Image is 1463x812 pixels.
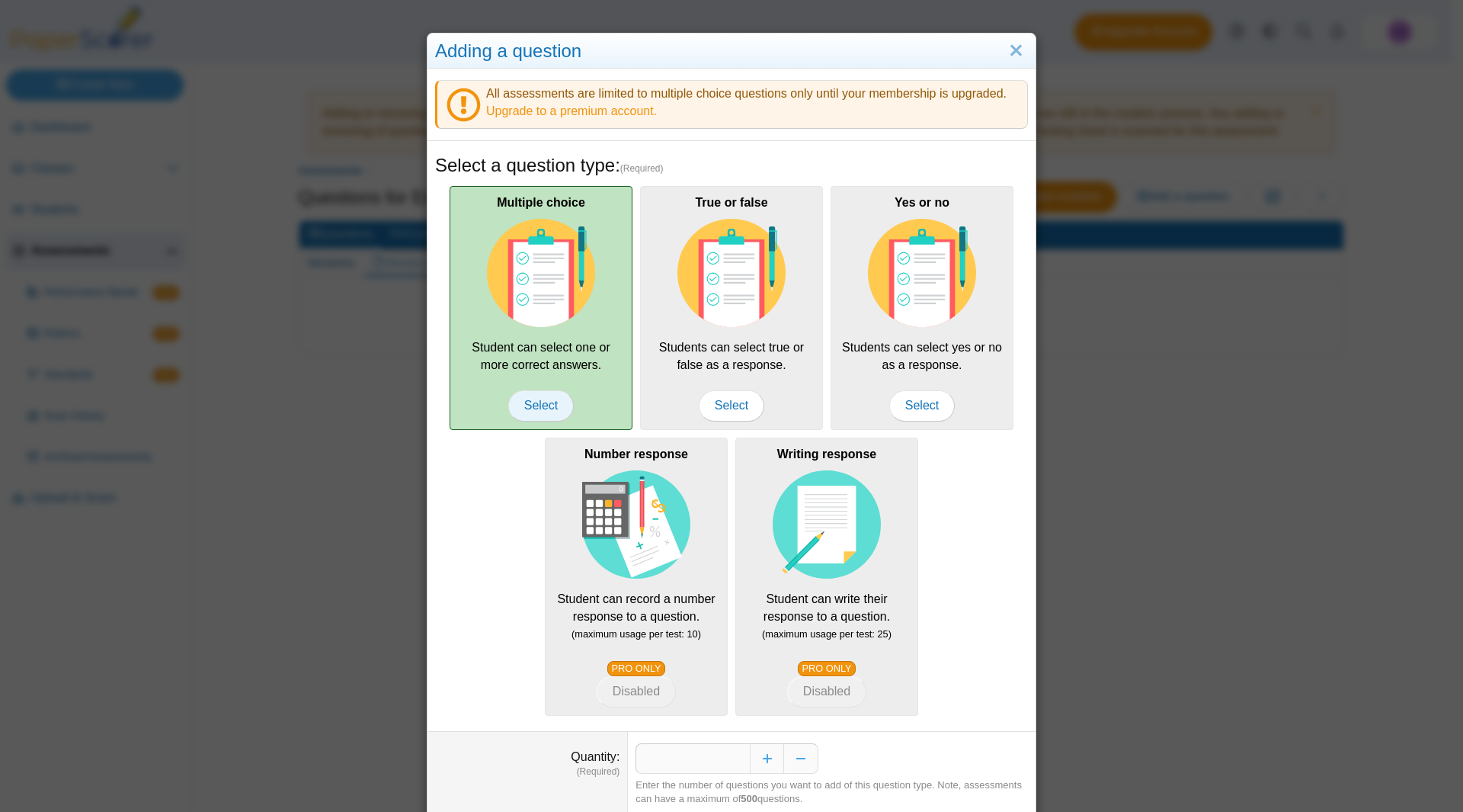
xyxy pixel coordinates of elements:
img: item-type-multiple-choice.svg [487,219,595,327]
div: Student can write their response to a question. [735,438,918,716]
label: Quantity [571,750,619,763]
button: Writing response Student can write their response to a question. (maximum usage per test: 25) PRO... [787,676,866,707]
span: Disabled [613,685,660,698]
div: Student can select one or more correct answers. [450,186,632,430]
dfn: (Required) [435,765,619,778]
b: Yes or no [895,196,949,209]
a: PRO ONLY [798,661,856,676]
b: Multiple choice [497,196,585,209]
button: Number response Student can record a number response to a question. (maximum usage per test: 10) ... [597,676,676,707]
button: Increase [750,743,784,774]
b: Writing response [777,448,876,461]
div: Student can record a number response to a question. [545,438,728,716]
b: True or false [695,196,767,209]
a: Close [1004,38,1028,64]
span: Select [508,390,574,421]
span: (Required) [620,162,664,175]
div: Students can select yes or no as a response. [831,186,1013,430]
small: (maximum usage per test: 25) [762,628,892,640]
img: item-type-multiple-choice.svg [677,219,786,327]
button: Decrease [784,743,818,774]
b: Number response [584,448,688,461]
img: item-type-writing-response.svg [773,470,881,579]
b: 500 [741,793,757,804]
img: item-type-number-response.svg [582,470,690,579]
a: PRO ONLY [607,661,665,676]
div: Students can select true or false as a response. [640,186,823,430]
span: Select [889,390,955,421]
img: item-type-multiple-choice.svg [868,219,976,327]
div: All assessments are limited to multiple choice questions only until your membership is upgraded. [435,80,1028,129]
h5: Select a question type: [435,152,1028,178]
span: Disabled [803,685,850,698]
a: Upgrade to a premium account. [486,104,657,117]
small: (maximum usage per test: 10) [571,628,701,640]
div: Enter the number of questions you want to add of this question type. Note, assessments can have a... [635,778,1028,806]
div: Adding a question [427,34,1036,69]
span: Select [699,390,764,421]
